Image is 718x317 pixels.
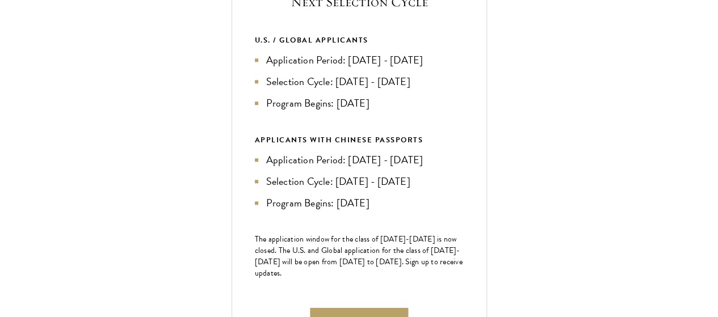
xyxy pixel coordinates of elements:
div: U.S. / GLOBAL APPLICANTS [255,34,464,47]
li: Selection Cycle: [DATE] - [DATE] [255,74,464,90]
li: Program Begins: [DATE] [255,95,464,111]
li: Program Begins: [DATE] [255,195,464,211]
div: APPLICANTS WITH CHINESE PASSPORTS [255,134,464,146]
li: Selection Cycle: [DATE] - [DATE] [255,174,464,189]
span: The application window for the class of [DATE]-[DATE] is now closed. The U.S. and Global applicat... [255,233,463,279]
li: Application Period: [DATE] - [DATE] [255,152,464,168]
li: Application Period: [DATE] - [DATE] [255,52,464,68]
